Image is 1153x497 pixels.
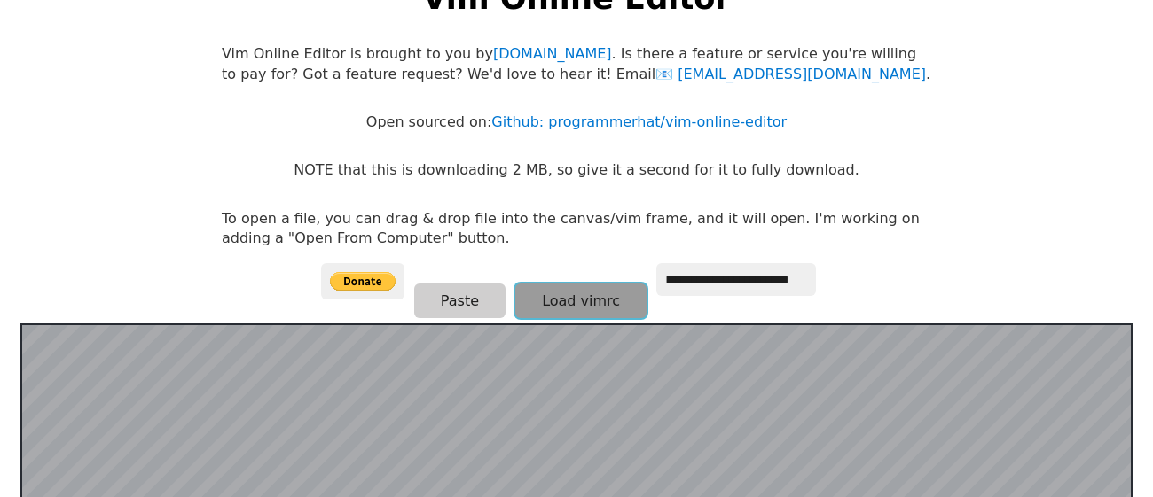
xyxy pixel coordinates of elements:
button: Load vimrc [515,283,647,318]
a: [EMAIL_ADDRESS][DOMAIN_NAME] [655,66,926,82]
button: Paste [414,283,506,318]
p: Open sourced on: [366,113,787,132]
a: Github: programmerhat/vim-online-editor [491,113,787,130]
p: NOTE that this is downloading 2 MB, so give it a second for it to fully download. [294,160,859,180]
a: [DOMAIN_NAME] [493,45,612,62]
p: Vim Online Editor is brought to you by . Is there a feature or service you're willing to pay for?... [222,44,931,84]
p: To open a file, you can drag & drop file into the canvas/vim frame, and it will open. I'm working... [222,209,931,249]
